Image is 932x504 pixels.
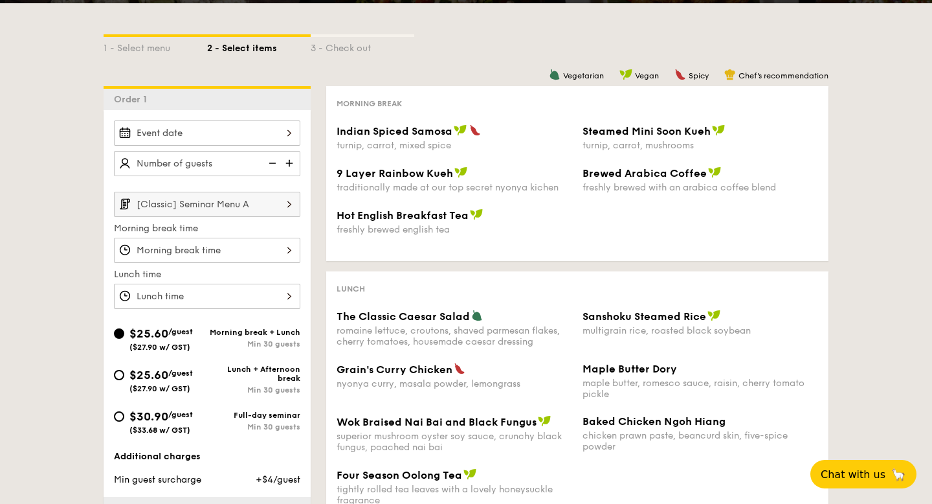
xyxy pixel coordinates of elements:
[207,422,300,431] div: Min 30 guests
[337,416,537,428] span: Wok Braised Nai Bai and Black Fungus
[549,69,560,80] img: icon-vegetarian.fe4039eb.svg
[470,209,483,220] img: icon-vegan.f8ff3823.svg
[454,124,467,136] img: icon-vegan.f8ff3823.svg
[454,166,467,178] img: icon-vegan.f8ff3823.svg
[712,124,725,136] img: icon-vegan.f8ff3823.svg
[454,363,465,374] img: icon-spicy.37a8142b.svg
[810,460,916,488] button: Chat with us🦙
[738,71,828,80] span: Chef's recommendation
[114,268,300,281] label: Lunch time
[635,71,659,80] span: Vegan
[114,94,152,105] span: Order 1
[261,151,281,176] img: icon-reduce.1d2dbef1.svg
[278,192,300,216] img: icon-chevron-right.3c0dfbd6.svg
[114,238,300,263] input: Morning break time
[582,125,711,137] span: Steamed Mini Soon Kueh
[337,99,402,108] span: Morning break
[168,369,193,378] span: /guest
[582,363,677,375] span: Maple Butter Dory
[582,182,818,193] div: freshly brewed with an arabica coffee blend
[207,37,311,55] div: 2 - Select items
[708,166,721,178] img: icon-vegan.f8ff3823.svg
[168,410,193,419] span: /guest
[582,430,818,452] div: chicken prawn paste, beancurd skin, five-spice powder
[114,120,300,146] input: Event date
[337,224,572,235] div: freshly brewed english tea
[129,409,168,424] span: $30.90
[207,339,300,349] div: Min 30 guests
[207,411,300,420] div: Full-day seminar
[582,378,818,400] div: maple butter, romesco sauce, raisin, cherry tomato pickle
[337,469,462,481] span: Four Season Oolong Tea
[337,284,365,293] span: Lunch
[337,182,572,193] div: traditionally made at our top secret nyonya kichen
[337,378,572,389] div: nyonya curry, masala powder, lemongrass
[821,468,885,481] span: Chat with us
[114,450,300,463] div: Additional charges
[619,69,632,80] img: icon-vegan.f8ff3823.svg
[114,222,300,235] label: Morning break time
[469,124,481,136] img: icon-spicy.37a8142b.svg
[582,325,818,336] div: multigrain rice, roasted black soybean
[674,69,686,80] img: icon-spicy.37a8142b.svg
[129,326,168,341] span: $25.60
[582,167,707,179] span: Brewed Arabica Coffee
[114,370,124,380] input: $25.60/guest($27.90 w/ GST)Lunch + Afternoon breakMin 30 guests
[891,467,906,482] span: 🦙
[337,125,452,137] span: Indian Spiced Samosa
[207,365,300,383] div: Lunch + Afternoon break
[207,385,300,395] div: Min 30 guests
[281,151,300,176] img: icon-add.58712e84.svg
[463,468,476,480] img: icon-vegan.f8ff3823.svg
[114,474,201,485] span: Min guest surcharge
[337,431,572,453] div: superior mushroom oyster soy sauce, crunchy black fungus, poached nai bai
[114,328,124,339] input: $25.60/guest($27.90 w/ GST)Morning break + LunchMin 30 guests
[337,167,453,179] span: 9 Layer Rainbow Kueh
[129,384,190,393] span: ($27.90 w/ GST)
[582,415,726,428] span: Baked Chicken Ngoh Hiang
[689,71,709,80] span: Spicy
[114,151,300,176] input: Number of guests
[337,209,469,222] span: Hot English Breakfast Tea
[563,71,604,80] span: Vegetarian
[337,363,452,376] span: Grain's Curry Chicken
[311,37,414,55] div: 3 - Check out
[337,325,572,347] div: romaine lettuce, croutons, shaved parmesan flakes, cherry tomatoes, housemade caesar dressing
[471,310,483,321] img: icon-vegetarian.fe4039eb.svg
[256,474,300,485] span: +$4/guest
[129,368,168,382] span: $25.60
[114,411,124,422] input: $30.90/guest($33.68 w/ GST)Full-day seminarMin 30 guests
[582,310,706,323] span: Sanshoku Steamed Rice
[168,327,193,336] span: /guest
[114,284,300,309] input: Lunch time
[337,310,470,323] span: The Classic Caesar Salad
[129,426,190,435] span: ($33.68 w/ GST)
[724,69,736,80] img: icon-chef-hat.a58ddaea.svg
[129,343,190,352] span: ($27.90 w/ GST)
[207,328,300,337] div: Morning break + Lunch
[104,37,207,55] div: 1 - Select menu
[582,140,818,151] div: turnip, carrot, mushrooms
[538,415,551,427] img: icon-vegan.f8ff3823.svg
[707,310,720,321] img: icon-vegan.f8ff3823.svg
[337,140,572,151] div: turnip, carrot, mixed spice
